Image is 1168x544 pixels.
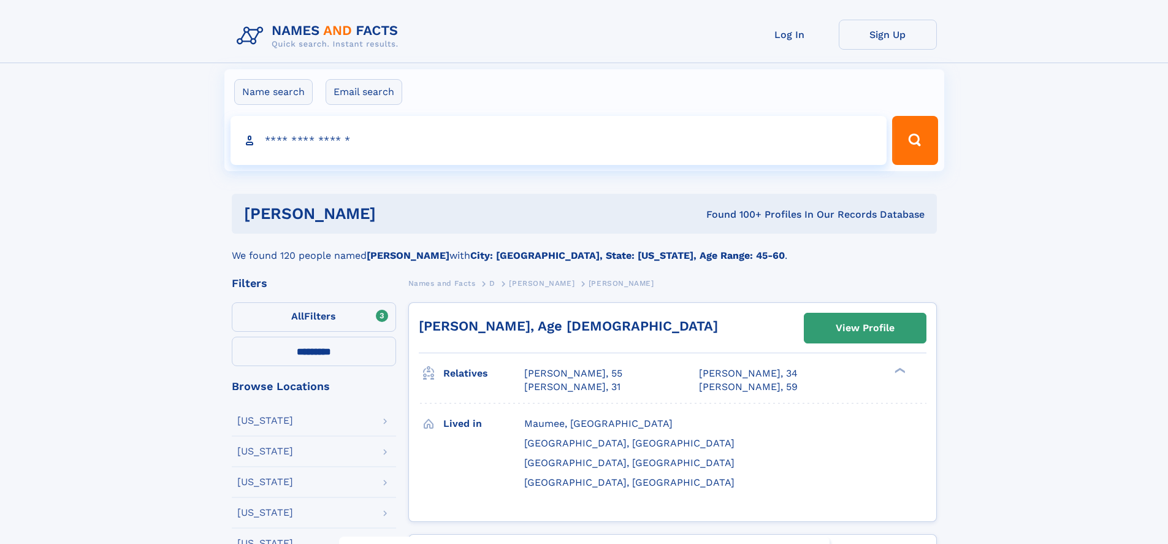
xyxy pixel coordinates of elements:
[892,116,937,165] button: Search Button
[839,20,937,50] a: Sign Up
[232,278,396,289] div: Filters
[741,20,839,50] a: Log In
[509,275,574,291] a: [PERSON_NAME]
[470,250,785,261] b: City: [GEOGRAPHIC_DATA], State: [US_STATE], Age Range: 45-60
[237,508,293,518] div: [US_STATE]
[232,302,396,332] label: Filters
[231,116,887,165] input: search input
[232,234,937,263] div: We found 120 people named with .
[699,367,798,380] a: [PERSON_NAME], 34
[541,208,925,221] div: Found 100+ Profiles In Our Records Database
[524,457,735,469] span: [GEOGRAPHIC_DATA], [GEOGRAPHIC_DATA]
[291,310,304,322] span: All
[443,363,524,384] h3: Relatives
[524,367,622,380] a: [PERSON_NAME], 55
[326,79,402,105] label: Email search
[836,314,895,342] div: View Profile
[443,413,524,434] h3: Lived in
[891,367,906,375] div: ❯
[524,437,735,449] span: [GEOGRAPHIC_DATA], [GEOGRAPHIC_DATA]
[367,250,449,261] b: [PERSON_NAME]
[489,275,495,291] a: D
[699,380,798,394] a: [PERSON_NAME], 59
[408,275,476,291] a: Names and Facts
[237,416,293,426] div: [US_STATE]
[524,418,673,429] span: Maumee, [GEOGRAPHIC_DATA]
[589,279,654,288] span: [PERSON_NAME]
[234,79,313,105] label: Name search
[524,477,735,488] span: [GEOGRAPHIC_DATA], [GEOGRAPHIC_DATA]
[232,381,396,392] div: Browse Locations
[237,446,293,456] div: [US_STATE]
[244,206,541,221] h1: [PERSON_NAME]
[489,279,495,288] span: D
[524,380,620,394] a: [PERSON_NAME], 31
[804,313,926,343] a: View Profile
[509,279,574,288] span: [PERSON_NAME]
[419,318,718,334] a: [PERSON_NAME], Age [DEMOGRAPHIC_DATA]
[232,20,408,53] img: Logo Names and Facts
[237,477,293,487] div: [US_STATE]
